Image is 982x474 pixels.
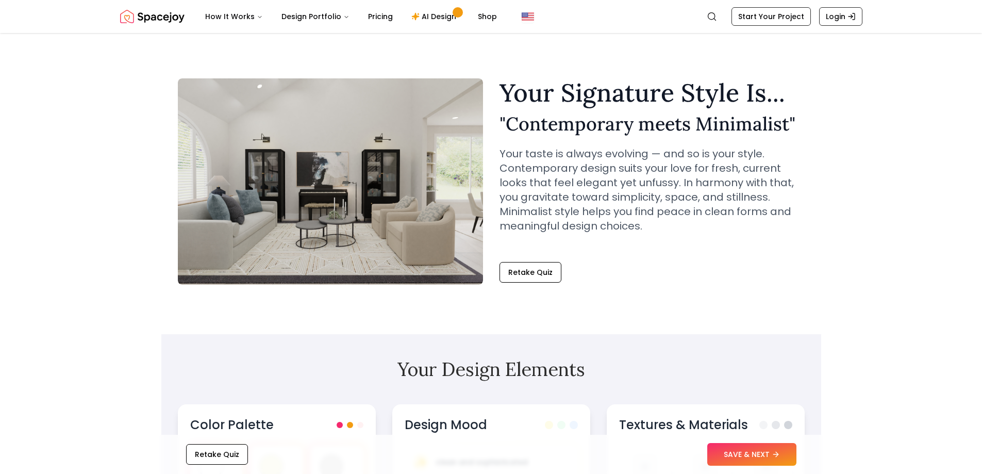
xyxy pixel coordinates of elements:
p: Your taste is always evolving — and so is your style. Contemporary design suits your love for fre... [500,146,805,233]
img: Spacejoy Logo [120,6,185,27]
h3: Color Palette [190,417,274,433]
h2: " Contemporary meets Minimalist " [500,113,805,134]
a: Shop [470,6,505,27]
img: United States [522,10,534,23]
button: Retake Quiz [500,262,561,283]
nav: Main [197,6,505,27]
a: Start Your Project [731,7,811,26]
img: Contemporary meets Minimalist Style Example [178,78,483,285]
button: Retake Quiz [186,444,248,465]
button: SAVE & NEXT [707,443,796,466]
a: Pricing [360,6,401,27]
button: Design Portfolio [273,6,358,27]
h1: Your Signature Style Is... [500,80,805,105]
h3: Textures & Materials [619,417,748,433]
a: Login [819,7,862,26]
button: How It Works [197,6,271,27]
h2: Your Design Elements [178,359,805,380]
a: AI Design [403,6,468,27]
a: Spacejoy [120,6,185,27]
h3: Design Mood [405,417,487,433]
